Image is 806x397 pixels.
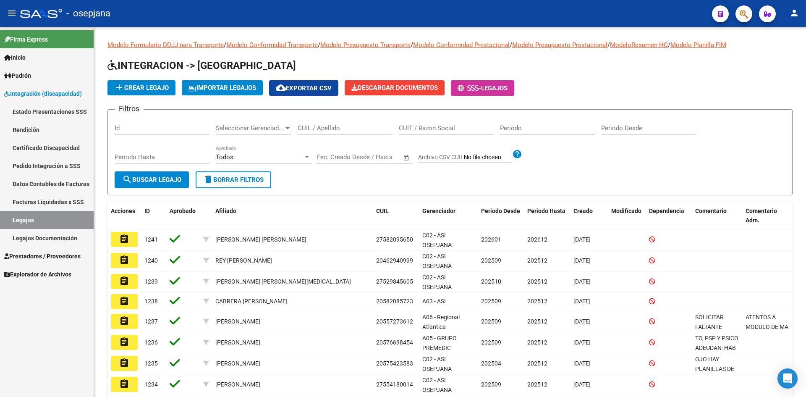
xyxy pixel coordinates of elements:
span: A05 - GRUPO PREMEDIC [422,335,457,351]
span: 202512 [527,278,547,285]
span: [DATE] [573,381,591,388]
mat-icon: search [122,174,132,184]
span: 202509 [481,381,501,388]
span: Modificado [611,208,641,214]
span: 202512 [527,381,547,388]
datatable-header-cell: Comentario Adm. [742,202,793,230]
div: [PERSON_NAME] [215,338,260,347]
mat-icon: assignment [119,316,129,326]
span: [DATE] [573,257,591,264]
datatable-header-cell: Creado [570,202,608,230]
span: 1240 [144,257,158,264]
span: C02 - ASI OSEPJANA [422,253,452,269]
span: [DATE] [573,278,591,285]
div: [PERSON_NAME] [215,359,260,368]
input: Fecha fin [359,153,399,161]
span: Prestadores / Proveedores [4,252,81,261]
span: Seleccionar Gerenciador [216,124,284,132]
mat-icon: assignment [119,337,129,347]
span: 20557273612 [376,318,413,325]
span: Gerenciador [422,208,455,214]
mat-icon: assignment [119,379,129,389]
span: Aprobado [170,208,196,214]
span: [DATE] [573,360,591,367]
span: Acciones [111,208,135,214]
div: CABRERA [PERSON_NAME] [215,297,288,306]
div: [PERSON_NAME] [215,317,260,326]
span: 27529845605 [376,278,413,285]
datatable-header-cell: Gerenciador [419,202,478,230]
span: 1241 [144,236,158,243]
span: C02 - ASI OSEPJANA [422,377,452,393]
button: Descargar Documentos [345,80,445,95]
a: Modelo Presupuesto Transporte [320,41,411,49]
button: Borrar Filtros [196,171,271,188]
button: Open calendar [402,153,411,163]
input: Fecha inicio [317,153,351,161]
span: C02 - ASI OSEPJANA [422,356,452,372]
mat-icon: add [114,82,124,92]
span: 202509 [481,298,501,305]
span: ATENTOS A MODULO DE MA Y AT [746,314,788,340]
a: Modelo Planilla FIM [670,41,726,49]
datatable-header-cell: Aprobado [166,202,200,230]
a: Modelo Presupuesto Prestacional [512,41,607,49]
datatable-header-cell: ID [141,202,166,230]
span: 202512 [527,298,547,305]
span: 202509 [481,257,501,264]
datatable-header-cell: Modificado [608,202,646,230]
a: Modelo Conformidad Transporte [226,41,318,49]
span: 1239 [144,278,158,285]
span: Explorador de Archivos [4,270,71,279]
span: Legajos [481,84,508,92]
span: Integración (discapacidad) [4,89,82,98]
span: - osepjana [66,4,110,23]
span: C02 - ASI OSEPJANA [422,232,452,248]
mat-icon: assignment [119,358,129,368]
span: Crear Legajo [114,84,169,92]
span: A06 - Regional Atlantica [422,314,460,330]
a: Modelo Formulario DDJJ para Transporte [107,41,224,49]
span: 20462940999 [376,257,413,264]
button: Crear Legajo [107,80,175,95]
div: REY [PERSON_NAME] [215,256,272,266]
mat-icon: assignment [119,255,129,265]
span: Buscar Legajo [122,176,181,184]
span: 202601 [481,236,501,243]
span: 202512 [527,360,547,367]
span: 1237 [144,318,158,325]
datatable-header-cell: CUIL [373,202,419,230]
div: [PERSON_NAME] [PERSON_NAME] [215,235,306,245]
span: - [458,84,481,92]
span: 1236 [144,339,158,346]
button: -Legajos [451,80,514,96]
span: [DATE] [573,318,591,325]
span: A03 - ASI [422,298,446,305]
datatable-header-cell: Periodo Hasta [524,202,570,230]
mat-icon: person [789,8,799,18]
mat-icon: delete [203,174,213,184]
button: Buscar Legajo [115,171,189,188]
span: Exportar CSV [276,84,332,92]
datatable-header-cell: Periodo Desde [478,202,524,230]
span: CUIL [376,208,389,214]
span: SOLICITAR FALTANTE [695,314,724,330]
h3: Filtros [115,103,144,115]
mat-icon: assignment [119,296,129,306]
span: [DATE] [573,236,591,243]
span: Padrón [4,71,31,80]
span: 202512 [527,257,547,264]
span: C02 - ASI OSEPJANA [422,274,452,290]
mat-icon: assignment [119,234,129,244]
span: TO, PSP Y PSICO ADEUDAN: HAB DE CONSULTORIO + MAT PROV + POLIZA [695,335,739,389]
span: 202512 [527,318,547,325]
span: [DATE] [573,298,591,305]
a: Modelo Conformidad Prestacional [413,41,510,49]
mat-icon: assignment [119,276,129,286]
span: Comentario Adm. [746,208,777,224]
span: [DATE] [573,339,591,346]
span: Descargar Documentos [351,84,438,92]
button: IMPORTAR LEGAJOS [182,80,263,95]
div: [PERSON_NAME] [PERSON_NAME][MEDICAL_DATA] [215,277,351,287]
button: Exportar CSV [269,80,338,96]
